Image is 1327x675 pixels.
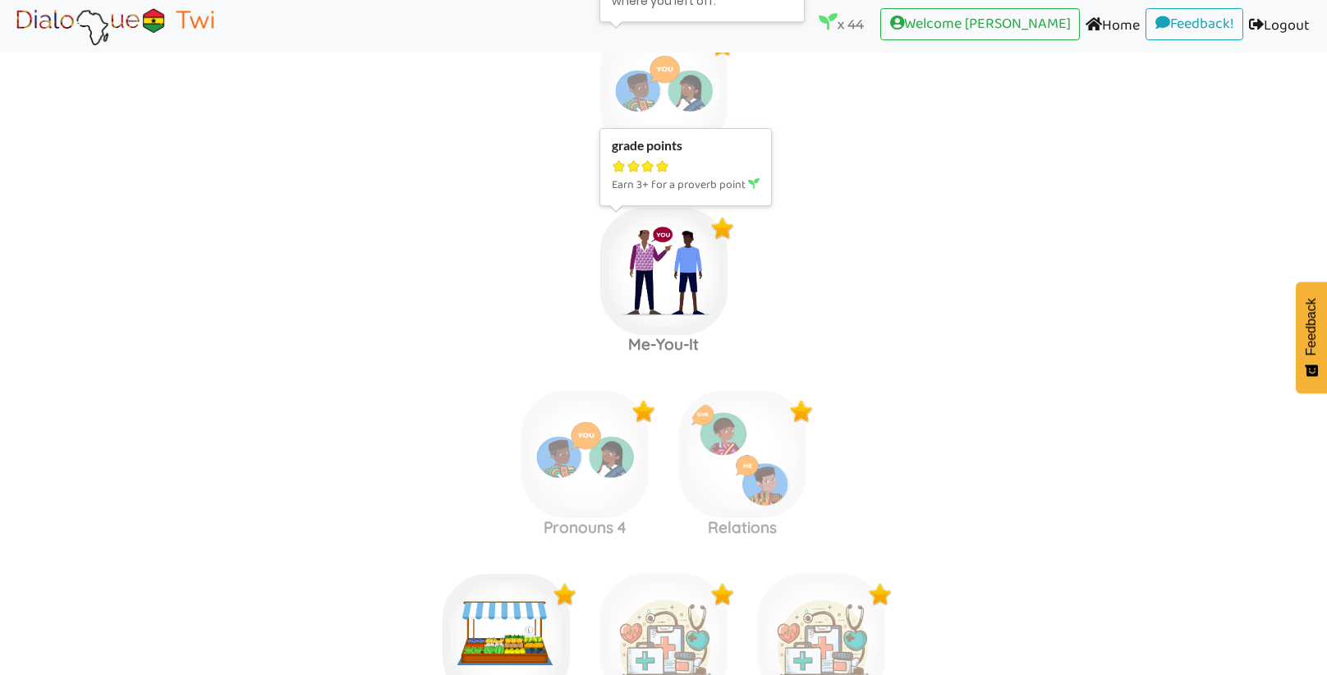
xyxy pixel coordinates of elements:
h3: Relations [663,518,821,537]
a: Home [1080,8,1146,45]
h3: Pronouns 4 [506,518,663,537]
span: Feedback [1304,298,1319,356]
div: grade points [612,138,760,154]
a: Logout [1243,8,1316,45]
h3: Pronouns 2 [585,152,742,171]
img: you-subject.21c88573.png [521,391,649,518]
img: x9Y5jP2O4Z5kwAAAABJRU5ErkJggg== [868,582,893,607]
img: x9Y5jP2O4Z5kwAAAABJRU5ErkJggg== [631,399,656,424]
img: x9Y5jP2O4Z5kwAAAABJRU5ErkJggg== [710,216,735,241]
p: Earn 3+ for a proverb point [612,176,760,195]
img: x9Y5jP2O4Z5kwAAAABJRU5ErkJggg== [710,582,735,607]
img: Brand [11,6,218,47]
img: x9Y5jP2O4Z5kwAAAABJRU5ErkJggg== [789,399,814,424]
img: you-object.af7d591a.png [600,208,728,335]
img: he-she-subject.d9339a22.png [679,391,806,518]
p: x 44 [819,12,864,35]
a: Feedback! [1146,8,1243,41]
a: Welcome [PERSON_NAME] [880,8,1080,41]
img: you-subject.21c88573.png [600,25,728,152]
img: x9Y5jP2O4Z5kwAAAABJRU5ErkJggg== [553,582,577,607]
h3: Me-You-It [585,335,742,354]
button: Feedback - Show survey [1296,282,1327,393]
